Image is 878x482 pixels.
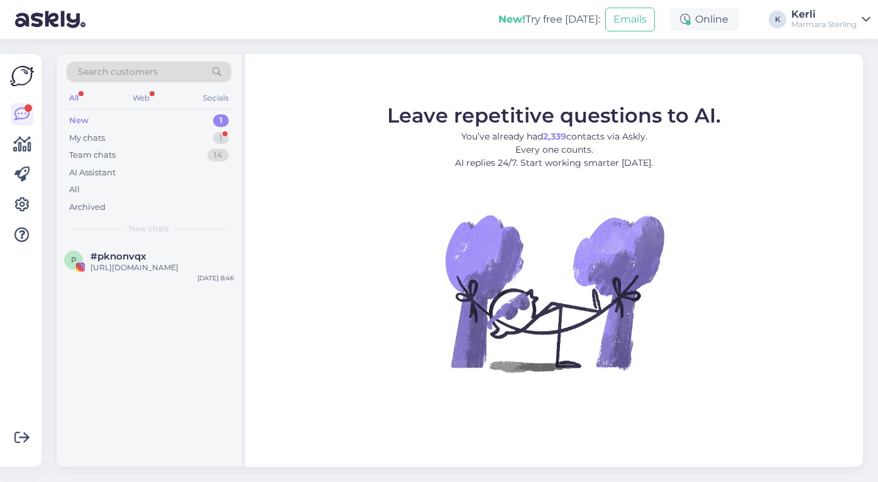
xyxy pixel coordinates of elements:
[498,13,525,25] b: New!
[130,90,152,106] div: Web
[791,9,857,19] div: Kerli
[791,9,870,30] a: KerliMarmara Sterling
[605,8,655,31] button: Emails
[387,103,721,128] span: Leave repetitive questions to AI.
[441,180,667,406] img: No Chat active
[10,64,34,88] img: Askly Logo
[543,131,566,142] b: 2,339
[69,167,116,179] div: AI Assistant
[213,114,229,127] div: 1
[197,273,234,283] div: [DATE] 8:46
[200,90,231,106] div: Socials
[387,130,721,170] p: You’ve already had contacts via Askly. Every one counts. AI replies 24/7. Start working smarter [...
[69,183,80,196] div: All
[498,12,600,27] div: Try free [DATE]:
[69,114,89,127] div: New
[71,255,77,265] span: p
[78,65,158,79] span: Search customers
[129,223,169,234] span: New chats
[67,90,81,106] div: All
[207,149,229,162] div: 14
[69,149,116,162] div: Team chats
[91,262,234,273] div: [URL][DOMAIN_NAME]
[670,8,738,31] div: Online
[69,201,106,214] div: Archived
[213,132,229,145] div: 1
[91,251,146,262] span: #pknonvqx
[769,11,786,28] div: K
[791,19,857,30] div: Marmara Sterling
[69,132,105,145] div: My chats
